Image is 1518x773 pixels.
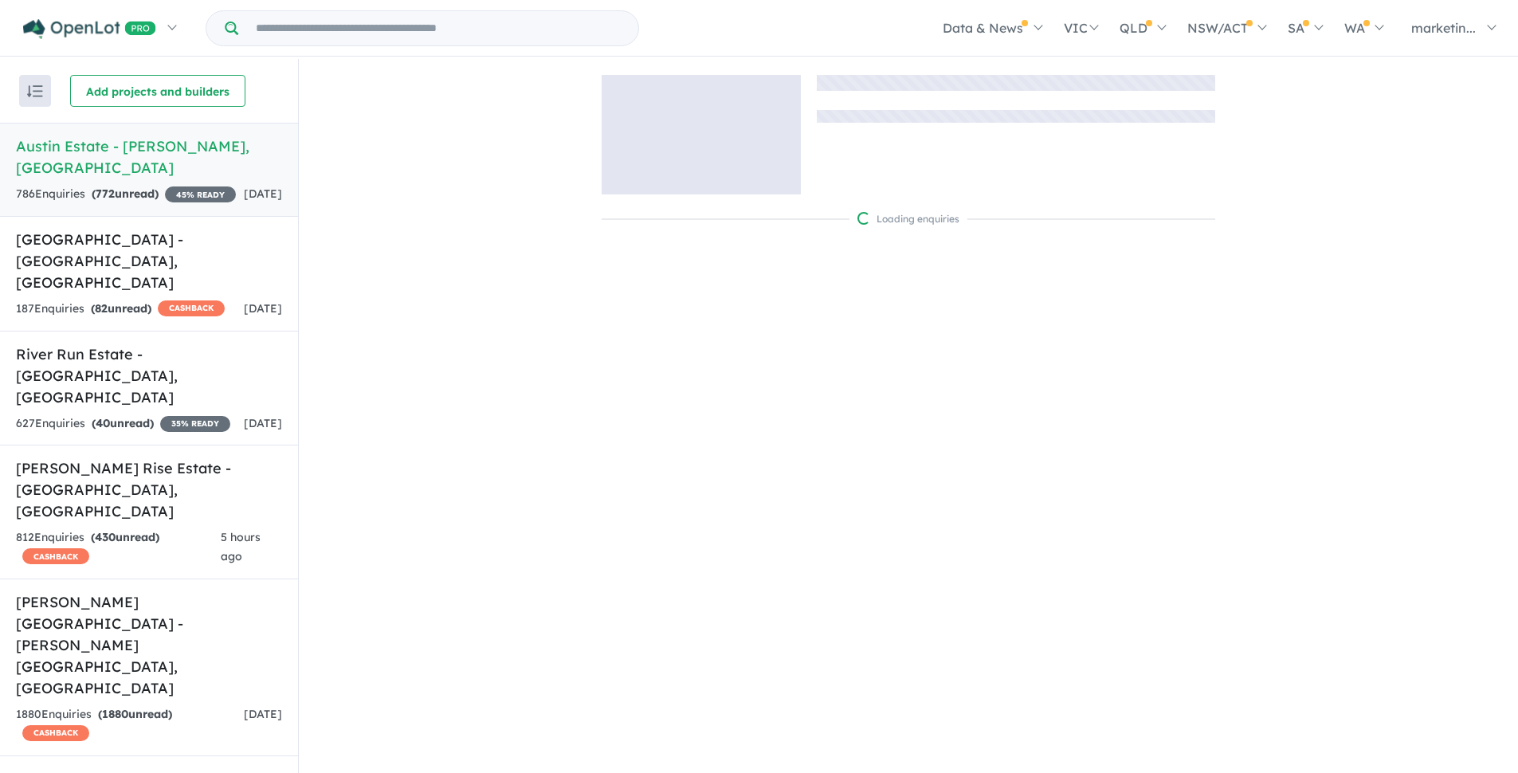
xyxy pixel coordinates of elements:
div: 1880 Enquir ies [16,705,244,744]
span: 40 [96,416,110,430]
div: Loading enquiries [857,211,959,227]
strong: ( unread) [91,530,159,544]
span: marketin... [1411,20,1476,36]
h5: [PERSON_NAME] Rise Estate - [GEOGRAPHIC_DATA] , [GEOGRAPHIC_DATA] [16,457,282,522]
span: CASHBACK [158,300,225,316]
div: 187 Enquir ies [16,300,225,319]
div: 786 Enquir ies [16,185,236,204]
strong: ( unread) [92,416,154,430]
h5: Austin Estate - [PERSON_NAME] , [GEOGRAPHIC_DATA] [16,135,282,179]
h5: River Run Estate - [GEOGRAPHIC_DATA] , [GEOGRAPHIC_DATA] [16,343,282,408]
span: 1880 [102,707,128,721]
img: sort.svg [27,85,43,97]
strong: ( unread) [98,707,172,721]
span: [DATE] [244,186,282,201]
h5: [PERSON_NAME][GEOGRAPHIC_DATA] - [PERSON_NAME][GEOGRAPHIC_DATA] , [GEOGRAPHIC_DATA] [16,591,282,699]
span: 82 [95,301,108,316]
span: 35 % READY [160,416,230,432]
strong: ( unread) [92,186,159,201]
span: [DATE] [244,707,282,721]
h5: [GEOGRAPHIC_DATA] - [GEOGRAPHIC_DATA] , [GEOGRAPHIC_DATA] [16,229,282,293]
span: CASHBACK [22,725,89,741]
div: 812 Enquir ies [16,528,221,567]
span: [DATE] [244,301,282,316]
div: 627 Enquir ies [16,414,230,434]
input: Try estate name, suburb, builder or developer [241,11,635,45]
span: 45 % READY [165,186,236,202]
span: [DATE] [244,416,282,430]
span: 772 [96,186,115,201]
img: Openlot PRO Logo White [23,19,156,39]
span: CASHBACK [22,548,89,564]
span: 5 hours ago [221,530,261,563]
button: Add projects and builders [70,75,245,107]
span: 430 [95,530,116,544]
strong: ( unread) [91,301,151,316]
